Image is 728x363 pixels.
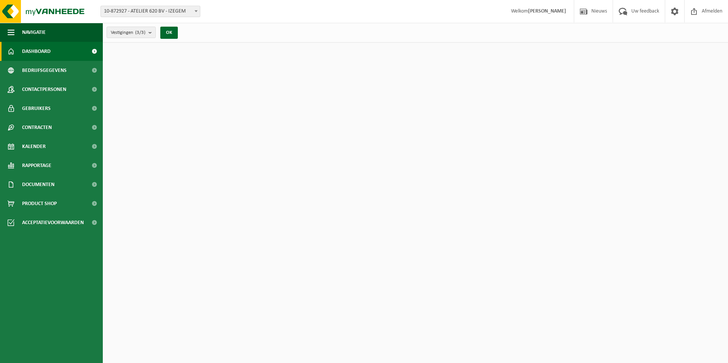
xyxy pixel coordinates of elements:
[101,6,200,17] span: 10-872927 - ATELIER 620 BV - IZEGEM
[22,137,46,156] span: Kalender
[22,156,51,175] span: Rapportage
[22,42,51,61] span: Dashboard
[22,23,46,42] span: Navigatie
[22,213,84,232] span: Acceptatievoorwaarden
[528,8,566,14] strong: [PERSON_NAME]
[135,30,145,35] count: (3/3)
[22,61,67,80] span: Bedrijfsgegevens
[22,118,52,137] span: Contracten
[107,27,156,38] button: Vestigingen(3/3)
[22,80,66,99] span: Contactpersonen
[22,194,57,213] span: Product Shop
[160,27,178,39] button: OK
[22,99,51,118] span: Gebruikers
[22,175,54,194] span: Documenten
[111,27,145,38] span: Vestigingen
